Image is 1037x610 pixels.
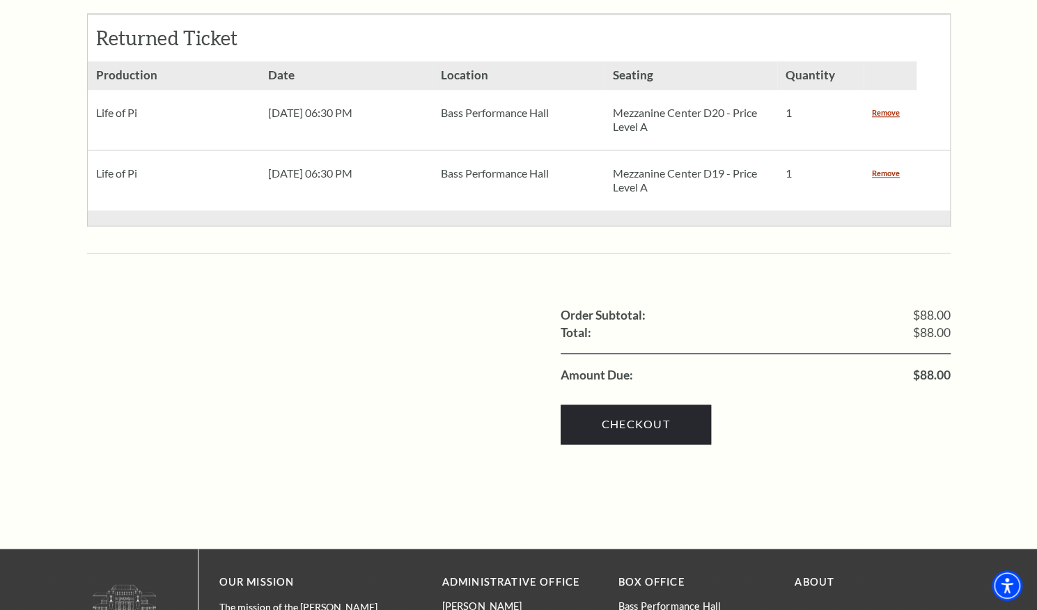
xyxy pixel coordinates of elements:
label: Order Subtotal: [561,309,646,322]
p: Mezzanine Center D20 - Price Level A [613,106,769,134]
p: BOX OFFICE [618,574,774,591]
h3: Location [432,61,605,90]
span: Bass Performance Hall [441,166,549,180]
h3: Seating [605,61,777,90]
div: Accessibility Menu [992,570,1022,601]
p: Administrative Office [442,574,598,591]
h3: Production [88,61,260,90]
a: Remove [872,106,900,120]
div: [DATE] 06:30 PM [260,90,432,136]
h3: Date [260,61,432,90]
span: $88.00 [913,369,951,382]
div: [DATE] 06:30 PM [260,150,432,196]
a: Checkout [561,405,711,444]
a: Remove [872,166,900,180]
a: About [795,576,834,588]
h3: Quantity [777,61,864,90]
h2: Returned Ticket [96,26,279,50]
span: $88.00 [913,327,951,339]
label: Total: [561,327,591,339]
div: Life of Pi [88,90,260,136]
div: Life of Pi [88,150,260,196]
p: 1 [786,106,855,120]
p: 1 [786,166,855,180]
span: $88.00 [913,309,951,322]
span: Bass Performance Hall [441,106,549,119]
label: Amount Due: [561,369,633,382]
p: Mezzanine Center D19 - Price Level A [613,166,769,194]
p: OUR MISSION [219,574,393,591]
